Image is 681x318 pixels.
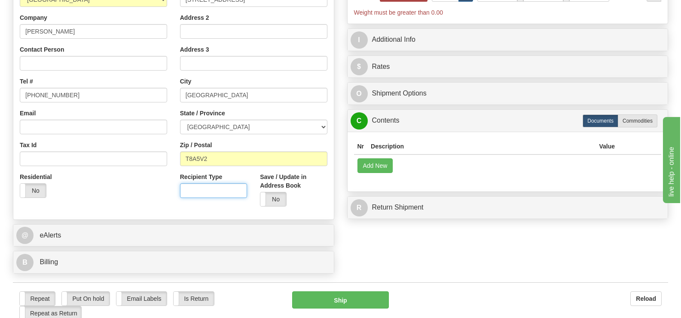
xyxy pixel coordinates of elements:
label: Put On hold [62,292,110,306]
a: @ eAlerts [16,227,331,244]
button: Ship [292,291,388,309]
label: Email Labels [116,292,167,306]
button: Add New [357,158,393,173]
label: State / Province [180,109,225,117]
span: Weight must be greater than 0.00 [354,9,443,16]
label: Repeat [20,292,55,306]
label: Contact Person [20,45,64,54]
label: Residential [20,173,52,181]
label: Recipient Type [180,173,223,181]
a: CContents [351,112,665,130]
span: @ [16,227,34,244]
label: Tax Id [20,141,37,149]
label: Address 2 [180,13,209,22]
label: Company [20,13,47,22]
label: No [20,184,46,198]
span: Billing [40,258,58,266]
label: Documents [583,114,618,127]
label: City [180,77,191,86]
span: C [351,112,368,130]
label: Commodities [618,114,657,127]
span: $ [351,58,368,75]
a: OShipment Options [351,85,665,102]
a: $Rates [351,58,665,76]
label: Is Return [174,292,214,306]
a: IAdditional Info [351,31,665,49]
a: RReturn Shipment [351,199,665,216]
a: B Billing [16,253,331,271]
button: Reload [630,291,662,306]
span: B [16,254,34,271]
span: R [351,199,368,216]
b: Reload [636,295,656,302]
span: O [351,85,368,102]
th: Description [367,139,595,154]
label: No [260,192,286,206]
th: Nr [354,139,368,154]
label: Email [20,109,36,117]
span: I [351,31,368,49]
div: live help - online [6,5,79,15]
label: Address 3 [180,45,209,54]
label: Save / Update in Address Book [260,173,327,190]
label: Zip / Postal [180,141,212,149]
th: Value [595,139,618,154]
span: eAlerts [40,232,61,239]
iframe: chat widget [661,115,680,203]
label: Tel # [20,77,33,86]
